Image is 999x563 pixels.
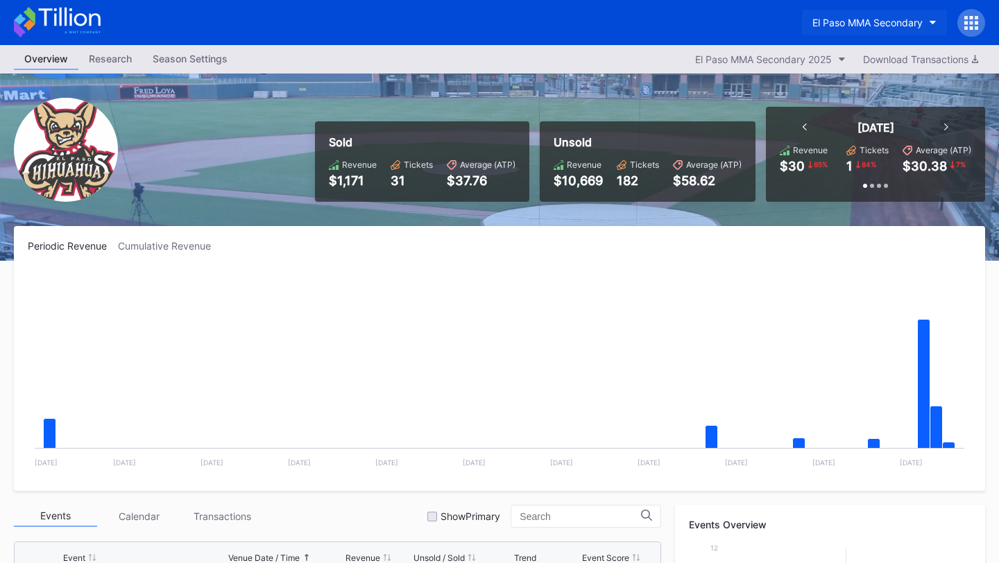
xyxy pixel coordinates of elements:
button: El Paso MMA Secondary 2025 [688,50,853,69]
text: [DATE] [900,458,923,467]
div: Unsold / Sold [413,553,465,563]
text: [DATE] [725,458,748,467]
text: [DATE] [288,458,311,467]
div: 31 [391,173,433,188]
div: Season Settings [142,49,238,69]
div: Periodic Revenue [28,240,118,252]
div: Transactions [180,505,264,527]
div: Tickets [860,145,889,155]
div: Event Score [582,553,629,563]
div: El Paso MMA Secondary 2025 [695,53,832,65]
text: [DATE] [812,458,835,467]
div: Unsold [554,135,742,149]
a: Research [78,49,142,70]
input: Search [520,511,641,522]
text: [DATE] [200,458,223,467]
div: Research [78,49,142,69]
text: [DATE] [35,458,58,467]
div: $10,669 [554,173,603,188]
div: 1 [846,159,853,173]
div: 85 % [812,159,829,170]
div: 84 % [860,159,878,170]
img: El_Paso_Chihuahuas.svg [14,98,118,202]
div: Average (ATP) [686,159,742,170]
div: Events Overview [689,519,971,530]
div: $37.76 [447,173,515,188]
div: Average (ATP) [916,145,971,155]
div: [DATE] [857,121,894,135]
div: Events [14,505,97,527]
div: $30 [780,159,805,173]
div: $1,171 [329,173,377,188]
a: Overview [14,49,78,70]
div: Trend [514,553,536,563]
a: Season Settings [142,49,238,70]
text: [DATE] [463,458,486,467]
div: Revenue [345,553,380,563]
div: 7 % [955,159,967,170]
div: Revenue [793,145,828,155]
div: Tickets [404,159,433,170]
text: [DATE] [550,458,573,467]
div: Revenue [342,159,377,170]
div: Venue Date / Time [228,553,300,563]
text: [DATE] [638,458,660,467]
text: [DATE] [113,458,136,467]
div: El Paso MMA Secondary [812,17,923,28]
button: Download Transactions [856,50,985,69]
svg: Chart title [28,269,971,477]
button: El Paso MMA Secondary [802,10,947,35]
text: 12 [710,544,718,552]
div: Sold [329,135,515,149]
text: [DATE] [375,458,398,467]
div: Cumulative Revenue [118,240,222,252]
div: Tickets [630,159,659,170]
div: Download Transactions [863,53,978,65]
div: Calendar [97,505,180,527]
div: Show Primary [441,510,500,522]
div: Revenue [567,159,601,170]
div: 182 [617,173,659,188]
div: Event [63,553,85,563]
div: $30.38 [903,159,947,173]
div: Average (ATP) [460,159,515,170]
div: $58.62 [673,173,742,188]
